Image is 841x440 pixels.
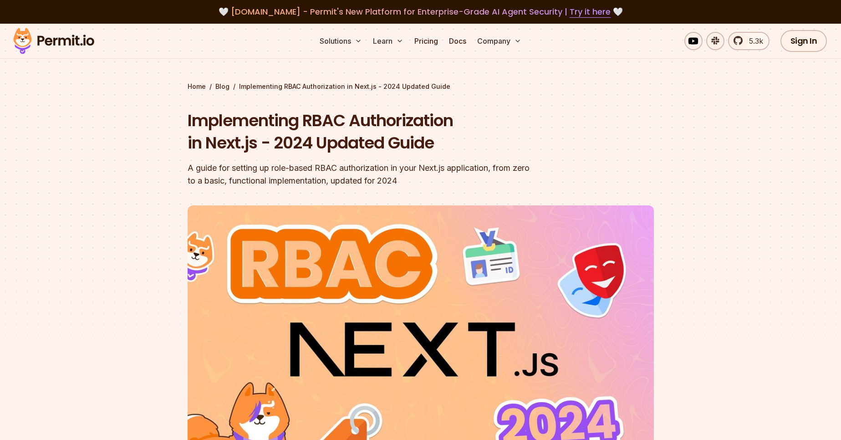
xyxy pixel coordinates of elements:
[744,36,763,46] span: 5.3k
[411,32,442,50] a: Pricing
[316,32,366,50] button: Solutions
[188,109,537,154] h1: Implementing RBAC Authorization in Next.js - 2024 Updated Guide
[188,162,537,187] div: A guide for setting up role-based RBAC authorization in your Next.js application, from zero to a ...
[474,32,525,50] button: Company
[728,32,770,50] a: 5.3k
[22,5,819,18] div: 🤍 🤍
[780,30,827,52] a: Sign In
[9,26,98,56] img: Permit logo
[215,82,229,91] a: Blog
[188,82,654,91] div: / /
[369,32,407,50] button: Learn
[570,6,611,18] a: Try it here
[445,32,470,50] a: Docs
[231,6,611,17] span: [DOMAIN_NAME] - Permit's New Platform for Enterprise-Grade AI Agent Security |
[188,82,206,91] a: Home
